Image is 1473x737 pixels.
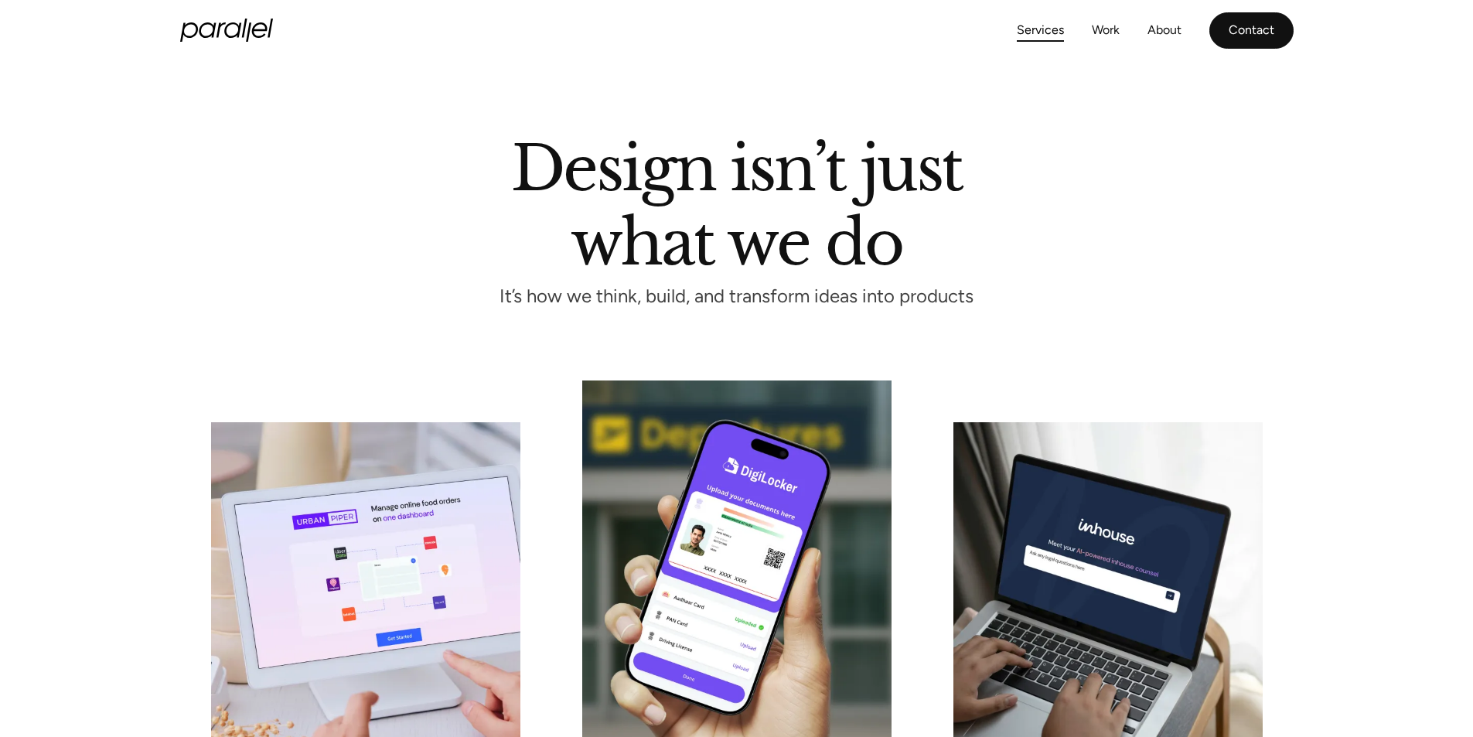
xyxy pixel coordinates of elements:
a: Services [1017,19,1064,42]
a: home [180,19,273,42]
h1: Design isn’t just what we do [511,138,963,265]
p: It’s how we think, build, and transform ideas into products [472,290,1002,303]
a: Work [1092,19,1120,42]
a: Contact [1209,12,1294,49]
a: About [1147,19,1181,42]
